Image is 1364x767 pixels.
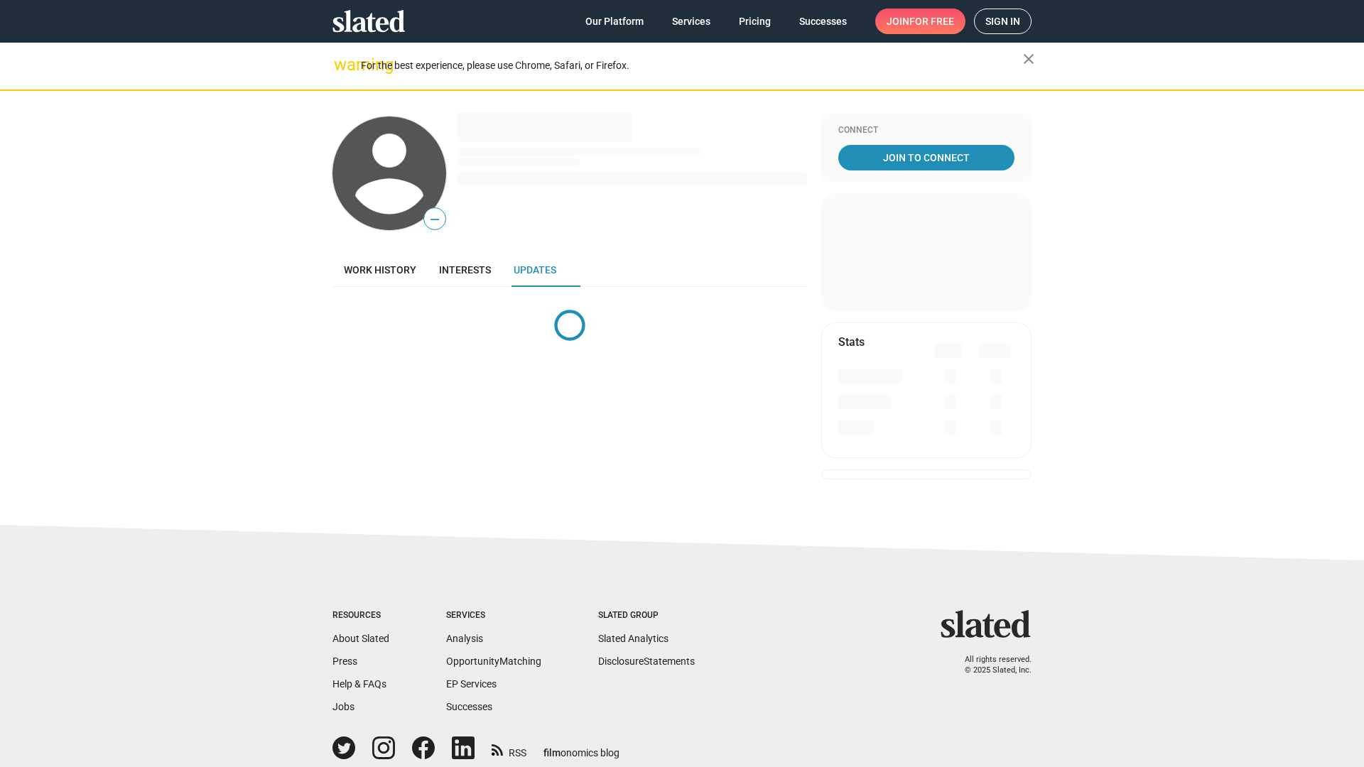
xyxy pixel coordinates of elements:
a: About Slated [332,633,389,644]
p: All rights reserved. © 2025 Slated, Inc. [950,655,1032,675]
a: Sign in [974,9,1032,34]
a: Work history [332,253,428,287]
span: Successes [799,9,847,34]
a: DisclosureStatements [598,656,695,667]
mat-icon: close [1020,50,1037,67]
div: Slated Group [598,610,695,621]
span: Our Platform [585,9,644,34]
span: Sign in [985,9,1020,33]
span: Work history [344,264,416,276]
a: RSS [492,738,526,760]
a: EP Services [446,678,497,690]
a: Analysis [446,633,483,644]
a: Our Platform [574,9,655,34]
a: Successes [446,701,492,712]
a: OpportunityMatching [446,656,541,667]
a: Joinfor free [875,9,965,34]
span: Join [887,9,954,34]
span: — [424,210,445,229]
span: Pricing [739,9,771,34]
a: Interests [428,253,502,287]
a: Join To Connect [838,145,1014,170]
span: Join To Connect [841,145,1012,170]
a: Services [661,9,722,34]
div: Resources [332,610,389,621]
mat-card-title: Stats [838,334,865,349]
span: film [543,747,561,758]
a: Successes [788,9,858,34]
a: Updates [502,253,568,287]
a: filmonomics blog [543,735,619,760]
a: Pricing [727,9,782,34]
span: Interests [439,264,491,276]
a: Help & FAQs [332,678,386,690]
mat-icon: warning [334,56,351,73]
a: Slated Analytics [598,633,669,644]
span: Services [672,9,710,34]
div: For the best experience, please use Chrome, Safari, or Firefox. [361,56,1023,75]
div: Connect [838,125,1014,136]
a: Jobs [332,701,354,712]
span: for free [909,9,954,34]
a: Press [332,656,357,667]
span: Updates [514,264,556,276]
div: Services [446,610,541,621]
